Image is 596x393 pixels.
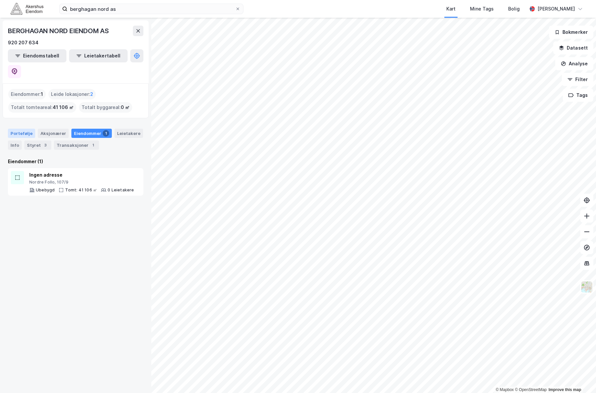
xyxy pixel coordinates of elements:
[537,5,575,13] div: [PERSON_NAME]
[563,361,596,393] iframe: Chat Widget
[563,89,593,102] button: Tags
[103,130,109,137] div: 1
[36,187,55,193] div: Ubebygd
[29,171,134,179] div: Ingen adresse
[8,89,46,99] div: Eiendommer :
[79,102,132,113] div: Totalt byggareal :
[90,90,93,98] span: 2
[69,49,128,62] button: Leietakertabell
[563,361,596,393] div: Kontrollprogram for chat
[114,129,143,138] div: Leietakere
[8,39,38,47] div: 920 207 634
[38,129,69,138] div: Aksjonærer
[8,26,110,36] div: BERGHAGAN NORD EIENDOM AS
[549,26,593,39] button: Bokmerker
[90,142,96,148] div: 1
[11,3,43,14] img: akershus-eiendom-logo.9091f326c980b4bce74ccdd9f866810c.svg
[549,387,581,392] a: Improve this map
[562,73,593,86] button: Filter
[48,89,96,99] div: Leide lokasjoner :
[41,90,43,98] span: 1
[446,5,456,13] div: Kart
[8,141,22,150] div: Info
[515,387,547,392] a: OpenStreetMap
[508,5,520,13] div: Bolig
[8,129,35,138] div: Portefølje
[67,4,235,14] input: Søk på adresse, matrikkel, gårdeiere, leietakere eller personer
[8,158,143,165] div: Eiendommer (1)
[470,5,494,13] div: Mine Tags
[29,180,134,185] div: Nordre Follo, 107/9
[108,187,134,193] div: 0 Leietakere
[65,187,97,193] div: Tomt: 41 106 ㎡
[581,281,593,293] img: Z
[8,102,76,113] div: Totalt tomteareal :
[555,57,593,70] button: Analyse
[54,141,99,150] div: Transaksjoner
[496,387,514,392] a: Mapbox
[553,41,593,55] button: Datasett
[24,141,51,150] div: Styret
[71,129,112,138] div: Eiendommer
[8,49,66,62] button: Eiendomstabell
[53,103,74,111] span: 41 106 ㎡
[42,142,49,148] div: 3
[121,103,130,111] span: 0 ㎡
